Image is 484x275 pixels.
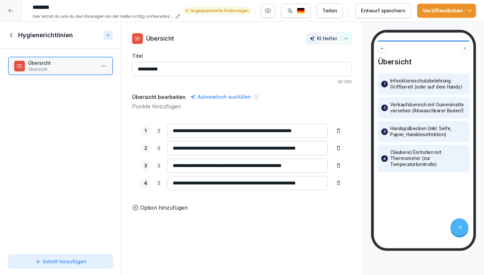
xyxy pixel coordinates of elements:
p: 1 [145,127,147,135]
button: Entwurf speichern [355,3,411,18]
p: Übersicht [28,59,95,66]
div: Entwurf speichern [361,7,405,14]
p: 10 / 200 [132,79,352,85]
p: (Saubere) Eistruhen mit Thermometer (zur Temperaturkontrolle) [390,150,466,168]
div: Teilen [322,7,337,14]
p: 4 [383,156,386,162]
p: 3 [384,129,386,135]
h4: Übersicht [378,58,470,66]
p: Verkaufsbereich mit Gummimatte versehen (Abwaschbarer Boden!) [390,102,466,114]
p: hier lernst du wie du den Eiswagen an der Halle richtig vorbereitest, verlädst, vor Ort aufbaust ... [33,13,173,20]
button: KI Helfer [307,33,352,44]
p: Infesktionsschutzbelehrung Griffbereit (oder auf dem Handy) [390,78,466,90]
label: Titel [132,52,352,59]
h5: Übersicht bearbeiten [132,93,186,101]
p: 1 [384,81,386,87]
p: Handspülbecken (inkl. Seife, Papier, Handdesinfektion) [390,126,466,138]
p: 4 [144,179,147,187]
p: 2 [144,145,147,152]
div: Schritt hinzufügen [35,258,86,265]
button: Schritt hinzufügen [8,254,113,269]
p: Ungespeicherte Änderungen [190,8,249,14]
p: Punkte hinzufügen [132,102,352,110]
p: Übersicht [146,34,174,43]
div: Veröffentlichen [422,7,471,14]
div: ÜbersichtÜbersicht [8,57,113,75]
div: KI Helfer [310,36,349,41]
img: de.svg [297,8,305,14]
div: Automatisch ausfüllen [189,93,252,101]
button: Veröffentlichen [417,4,476,18]
p: Übersicht [28,66,95,72]
p: 3 [144,162,147,170]
p: Option hinzufügen [140,204,188,212]
p: 2 [384,105,386,111]
button: Teilen [317,3,343,18]
h1: Hygienerichtlinien [18,31,73,39]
